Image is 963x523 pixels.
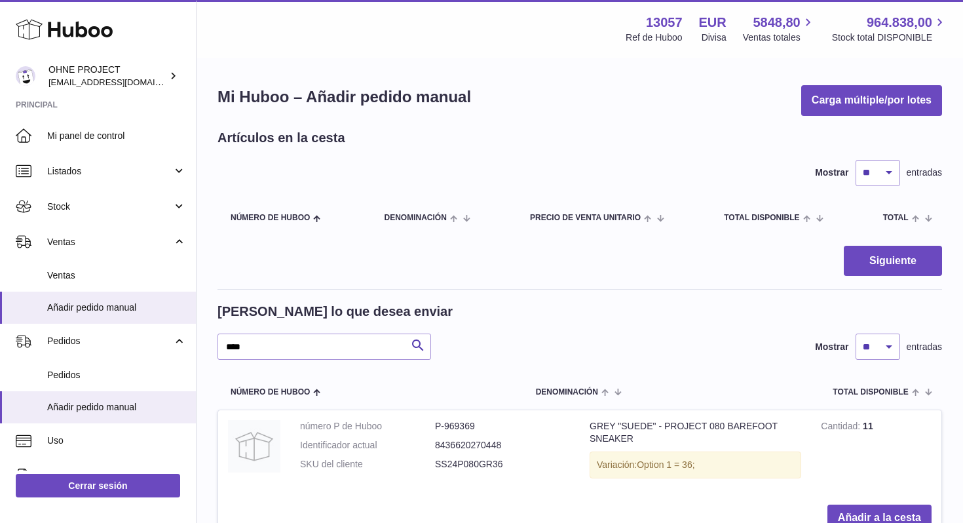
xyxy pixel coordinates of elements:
span: Añadir pedido manual [47,401,186,414]
span: [EMAIL_ADDRESS][DOMAIN_NAME] [48,77,193,87]
span: Facturación y pagos [47,470,172,482]
a: Cerrar sesión [16,474,180,497]
span: Ventas [47,269,186,282]
dd: SS24P080GR36 [435,458,570,471]
label: Mostrar [815,341,848,353]
span: entradas [907,341,942,353]
span: 964.838,00 [867,14,932,31]
span: Pedidos [47,335,172,347]
td: 11 [811,410,941,495]
span: Número de Huboo [231,214,310,222]
dt: número P de Huboo [300,420,435,433]
span: Listados [47,165,172,178]
span: entradas [907,166,942,179]
button: Carga múltiple/por lotes [801,85,942,116]
dt: SKU del cliente [300,458,435,471]
label: Mostrar [815,166,848,179]
strong: Cantidad [821,421,863,435]
span: Añadir pedido manual [47,301,186,314]
span: Total DISPONIBLE [833,388,908,397]
h1: Mi Huboo – Añadir pedido manual [217,87,471,107]
span: Ventas totales [743,31,816,44]
a: 5848,80 Ventas totales [743,14,816,44]
dd: 8436620270448 [435,439,570,452]
span: Pedidos [47,369,186,381]
span: Denominación [536,388,598,397]
strong: 13057 [646,14,683,31]
div: OHNE PROJECT [48,64,166,88]
span: Número de Huboo [231,388,310,397]
img: GREY "SUEDE" - PROJECT 080 BAREFOOT SNEAKER [228,420,280,473]
span: Ventas [47,236,172,248]
span: Precio de venta unitario [530,214,641,222]
span: Total DISPONIBLE [724,214,799,222]
span: Uso [47,435,186,447]
strong: EUR [699,14,727,31]
a: 964.838,00 Stock total DISPONIBLE [832,14,947,44]
dt: Identificador actual [300,439,435,452]
img: support@ohneproject.com [16,66,35,86]
td: GREY "SUEDE" - PROJECT 080 BAREFOOT SNEAKER [580,410,811,495]
div: Ref de Huboo [626,31,682,44]
span: Mi panel de control [47,130,186,142]
button: Siguiente [844,246,942,277]
span: 5848,80 [753,14,800,31]
div: Variación: [590,452,801,478]
span: Total [883,214,909,222]
span: Stock total DISPONIBLE [832,31,947,44]
h2: Artículos en la cesta [217,129,345,147]
span: Option 1 = 36; [637,459,694,470]
div: Divisa [702,31,727,44]
dd: P-969369 [435,420,570,433]
h2: [PERSON_NAME] lo que desea enviar [217,303,453,320]
span: Stock [47,201,172,213]
span: Denominación [384,214,446,222]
